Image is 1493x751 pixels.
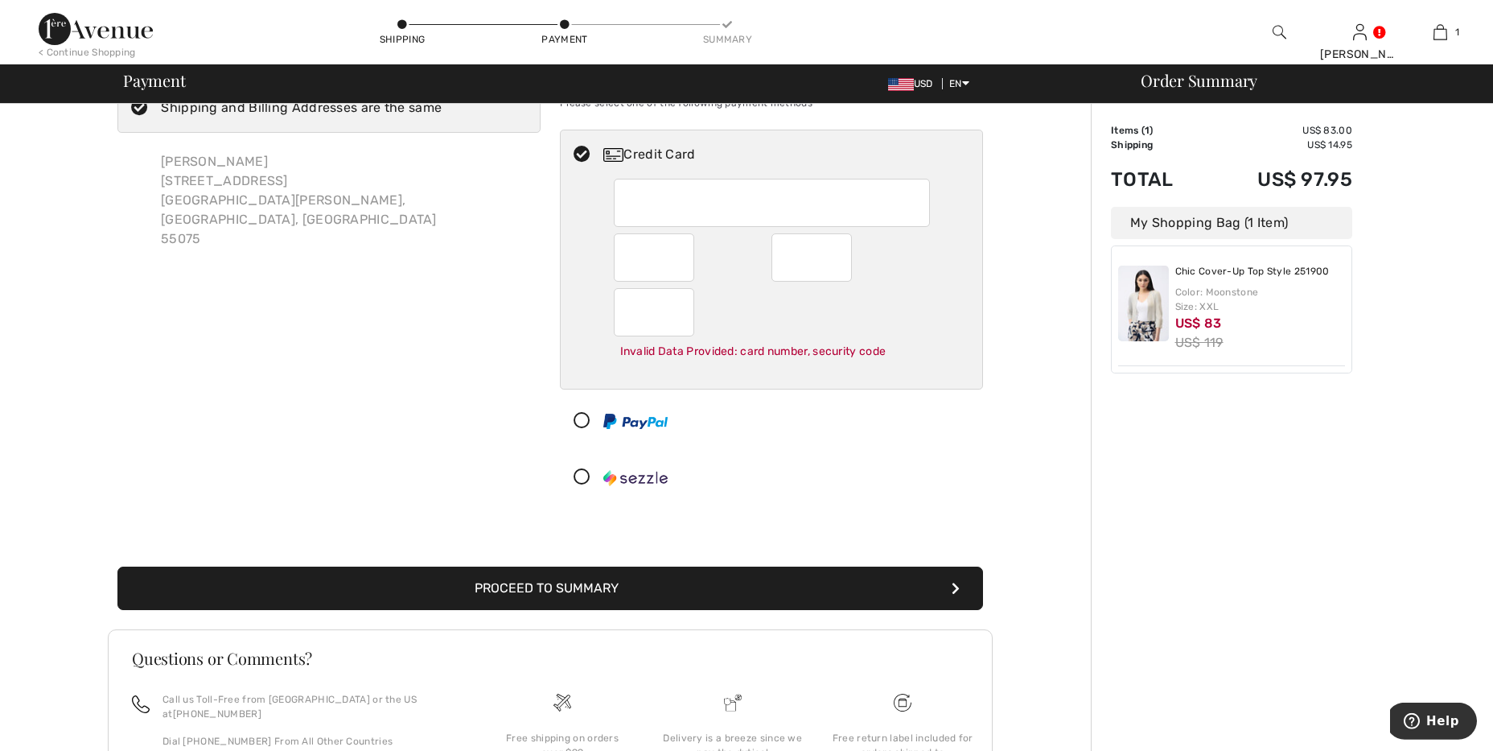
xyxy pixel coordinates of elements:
[1175,266,1330,279] a: Chic Cover-Up Top Style 251900
[603,148,623,162] img: Credit Card
[1175,285,1346,314] div: Color: Moonstone Size: XXL
[1433,23,1447,42] img: My Bag
[132,650,969,666] h3: Questions or Comments?
[553,694,571,712] img: Free shipping on orders over $99
[1455,25,1459,39] span: 1
[603,470,668,486] img: Sezzle
[724,694,742,712] img: Delivery is a breeze since we pay the duties!
[39,45,136,60] div: < Continue Shopping
[603,145,972,164] div: Credit Card
[1353,23,1367,42] img: My Info
[1111,138,1207,152] td: Shipping
[39,13,153,45] img: 1ère Avenue
[1175,335,1224,350] s: US$ 119
[888,78,940,89] span: USD
[148,139,541,262] div: [PERSON_NAME] [STREET_ADDRESS] [GEOGRAPHIC_DATA][PERSON_NAME], [GEOGRAPHIC_DATA], [GEOGRAPHIC_DAT...
[1207,152,1352,207] td: US$ 97.95
[1273,23,1286,42] img: search the website
[614,336,930,366] div: Invalid Data Provided: card number, security code
[1145,125,1150,136] span: 1
[117,567,983,610] button: Proceed to Summary
[949,78,969,89] span: EN
[703,32,751,47] div: Summary
[1111,152,1207,207] td: Total
[162,734,458,749] p: Dial [PHONE_NUMBER] From All Other Countries
[173,708,261,720] a: [PHONE_NUMBER]
[123,72,185,89] span: Payment
[132,695,150,713] img: call
[784,239,841,276] iframe: Secure Credit Card Frame - Expiration Year
[627,184,919,221] iframe: Secure Credit Card Frame - Credit Card Number
[1207,138,1352,152] td: US$ 14.95
[378,32,426,47] div: Shipping
[888,78,914,91] img: US Dollar
[894,694,911,712] img: Free shipping on orders over $99
[1400,23,1479,42] a: 1
[1390,703,1477,743] iframe: Opens a widget where you can find more information
[1118,266,1169,341] img: Chic Cover-Up Top Style 251900
[1111,207,1352,239] div: My Shopping Bag (1 Item)
[1320,46,1399,63] div: [PERSON_NAME]
[161,98,442,118] div: Shipping and Billing Addresses are the same
[627,294,684,331] iframe: Secure Credit Card Frame - CVV
[1121,72,1483,89] div: Order Summary
[541,32,589,47] div: Payment
[1207,123,1352,138] td: US$ 83.00
[627,239,684,276] iframe: Secure Credit Card Frame - Expiration Month
[1175,316,1222,331] span: US$ 83
[162,692,458,721] p: Call us Toll-Free from [GEOGRAPHIC_DATA] or the US at
[603,414,668,429] img: PayPal
[1353,24,1367,39] a: Sign In
[1111,123,1207,138] td: Items ( )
